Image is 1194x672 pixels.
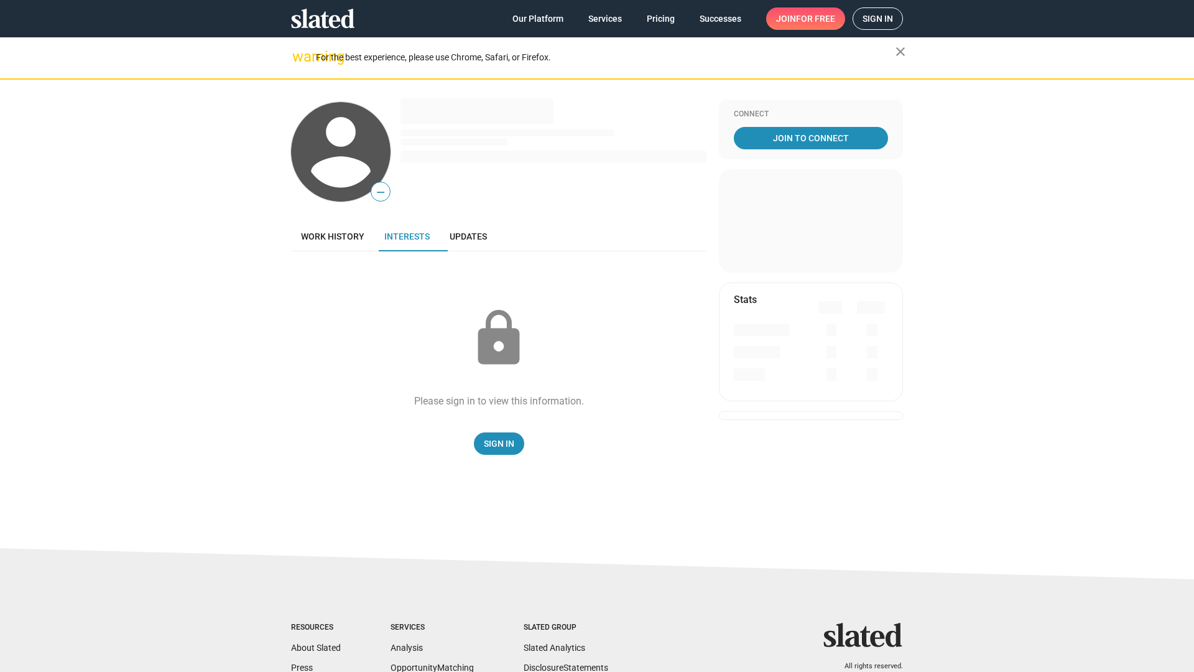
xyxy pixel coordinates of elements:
[647,7,675,30] span: Pricing
[291,643,341,653] a: About Slated
[776,7,835,30] span: Join
[853,7,903,30] a: Sign in
[734,127,888,149] a: Join To Connect
[384,231,430,241] span: Interests
[524,623,608,633] div: Slated Group
[374,222,440,251] a: Interests
[414,394,584,408] div: Please sign in to view this information.
[292,49,307,64] mat-icon: warning
[316,49,895,66] div: For the best experience, please use Chrome, Safari, or Firefox.
[700,7,741,30] span: Successes
[863,8,893,29] span: Sign in
[734,293,757,306] mat-card-title: Stats
[734,110,888,119] div: Connect
[468,307,530,370] mat-icon: lock
[291,623,341,633] div: Resources
[637,7,685,30] a: Pricing
[291,222,374,251] a: Work history
[450,231,487,241] span: Updates
[893,44,908,59] mat-icon: close
[502,7,573,30] a: Our Platform
[474,432,524,455] a: Sign In
[690,7,751,30] a: Successes
[736,127,886,149] span: Join To Connect
[766,7,845,30] a: Joinfor free
[440,222,497,251] a: Updates
[512,7,563,30] span: Our Platform
[796,7,835,30] span: for free
[301,231,364,241] span: Work history
[524,643,585,653] a: Slated Analytics
[391,643,423,653] a: Analysis
[391,623,474,633] div: Services
[371,184,390,200] span: —
[578,7,632,30] a: Services
[484,432,514,455] span: Sign In
[588,7,622,30] span: Services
